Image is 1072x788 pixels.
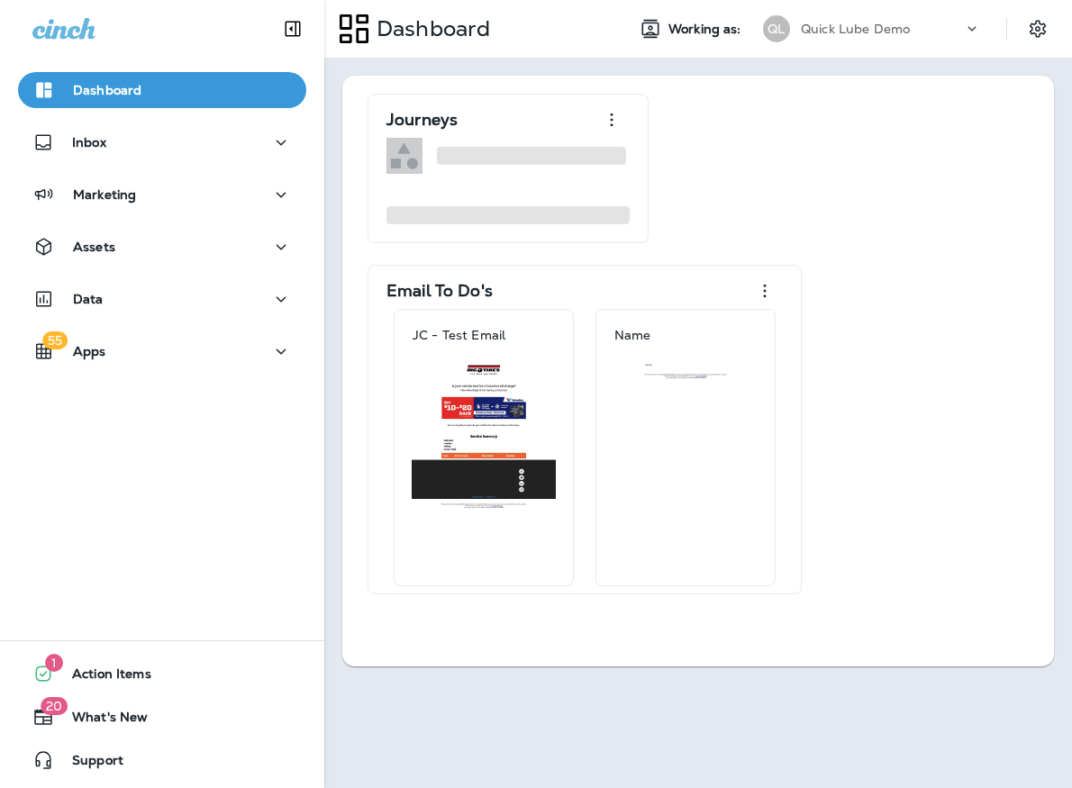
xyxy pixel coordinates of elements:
[763,15,790,42] div: QL
[369,15,490,42] p: Dashboard
[18,742,306,778] button: Support
[613,360,758,380] img: 9b6b97fb-ec7e-4b11-9db1-90c5908f1e37.jpg
[614,328,651,342] p: Name
[42,331,68,349] span: 55
[412,360,556,510] img: c8f85825-5c32-4af7-8df0-dbf5a6283f7d.jpg
[73,240,115,254] p: Assets
[18,699,306,735] button: 20What's New
[386,111,458,129] p: Journeys
[18,656,306,692] button: 1Action Items
[73,292,104,306] p: Data
[73,83,141,97] p: Dashboard
[41,697,68,715] span: 20
[45,654,63,672] span: 1
[268,11,318,47] button: Collapse Sidebar
[801,22,910,36] p: Quick Lube Demo
[386,282,493,300] p: Email To Do's
[18,229,306,265] button: Assets
[73,344,106,358] p: Apps
[1022,13,1054,45] button: Settings
[413,328,505,342] p: JC - Test Email
[54,753,123,774] span: Support
[18,177,306,213] button: Marketing
[54,710,148,731] span: What's New
[18,281,306,317] button: Data
[18,124,306,160] button: Inbox
[18,333,306,369] button: 55Apps
[668,22,745,37] span: Working as:
[72,135,106,149] p: Inbox
[18,72,306,108] button: Dashboard
[73,187,136,202] p: Marketing
[54,666,151,688] span: Action Items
